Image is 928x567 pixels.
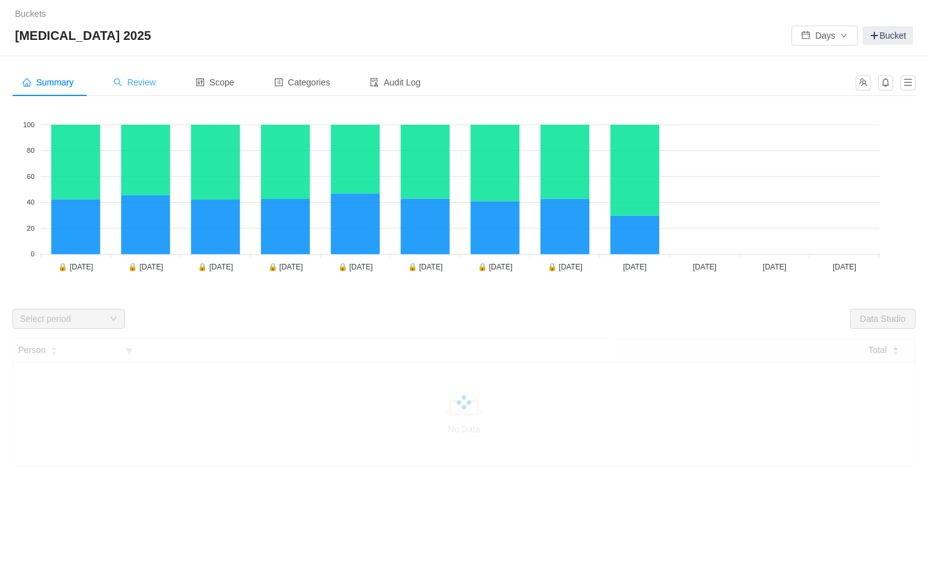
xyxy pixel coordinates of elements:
tspan: 40 [27,198,34,206]
tspan: 80 [27,147,34,154]
tspan: 100 [23,121,34,128]
i: icon: home [22,78,31,87]
tspan: 🔒 [DATE] [478,262,513,271]
button: icon: calendarDaysicon: down [791,26,858,46]
tspan: [DATE] [763,263,786,271]
button: icon: menu [901,75,916,90]
tspan: 🔒 [DATE] [548,262,582,271]
span: Categories [274,77,331,87]
span: Review [114,77,156,87]
tspan: [DATE] [833,263,856,271]
tspan: 🔒 [DATE] [58,262,93,271]
tspan: 0 [31,250,34,258]
i: icon: down [110,315,117,324]
button: icon: bell [878,75,893,90]
i: icon: search [114,78,122,87]
span: Scope [196,77,234,87]
tspan: 🔒 [DATE] [198,262,233,271]
tspan: 20 [27,225,34,232]
tspan: [DATE] [693,263,717,271]
div: Select period [20,313,104,325]
a: Buckets [15,9,46,19]
span: Summary [22,77,74,87]
tspan: 🔒 [DATE] [128,262,163,271]
i: icon: control [196,78,205,87]
span: [MEDICAL_DATA] 2025 [15,26,158,46]
tspan: 🔒 [DATE] [408,262,443,271]
i: icon: audit [370,78,379,87]
a: Bucket [863,26,913,45]
tspan: [DATE] [623,263,647,271]
span: Audit Log [370,77,420,87]
button: icon: team [856,75,871,90]
tspan: 🔒 [DATE] [338,262,373,271]
i: icon: profile [274,78,283,87]
tspan: 🔒 [DATE] [268,262,303,271]
tspan: 60 [27,173,34,180]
